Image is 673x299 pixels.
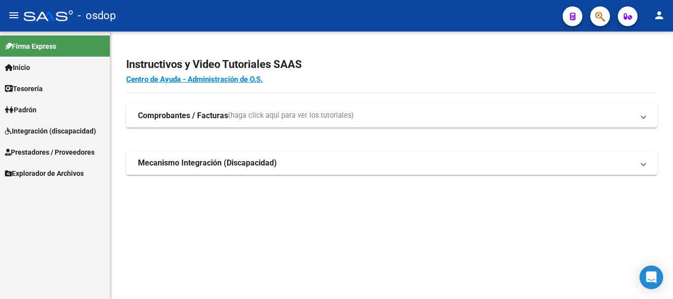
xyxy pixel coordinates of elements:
mat-expansion-panel-header: Comprobantes / Facturas(haga click aquí para ver los tutoriales) [126,104,657,128]
span: Padrón [5,104,36,115]
span: - osdop [78,5,116,27]
span: (haga click aquí para ver los tutoriales) [228,110,354,121]
mat-icon: person [653,9,665,21]
span: Explorador de Archivos [5,168,84,179]
h2: Instructivos y Video Tutoriales SAAS [126,55,657,74]
strong: Comprobantes / Facturas [138,110,228,121]
div: Open Intercom Messenger [639,266,663,289]
mat-icon: menu [8,9,20,21]
strong: Mecanismo Integración (Discapacidad) [138,158,277,168]
mat-expansion-panel-header: Mecanismo Integración (Discapacidad) [126,151,657,175]
span: Prestadores / Proveedores [5,147,95,158]
span: Inicio [5,62,30,73]
span: Tesorería [5,83,43,94]
span: Firma Express [5,41,56,52]
span: Integración (discapacidad) [5,126,96,136]
a: Centro de Ayuda - Administración de O.S. [126,75,263,84]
